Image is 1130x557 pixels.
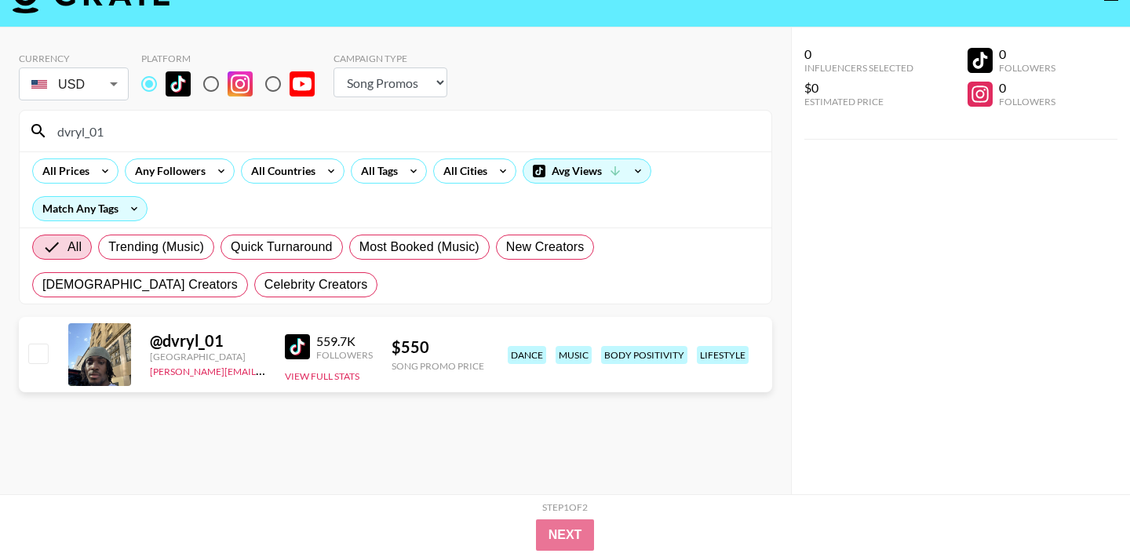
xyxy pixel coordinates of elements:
div: lifestyle [697,346,749,364]
span: Quick Turnaround [231,238,333,257]
div: Followers [999,62,1055,74]
a: [PERSON_NAME][EMAIL_ADDRESS][PERSON_NAME][PERSON_NAME][DOMAIN_NAME] [150,362,531,377]
div: 0 [804,46,913,62]
div: Step 1 of 2 [542,501,588,513]
div: music [556,346,592,364]
div: Campaign Type [334,53,447,64]
button: View Full Stats [285,370,359,382]
div: USD [22,71,126,98]
div: Followers [999,96,1055,107]
iframe: Drift Widget Chat Controller [1052,479,1111,538]
div: 559.7K [316,333,373,349]
div: All Cities [434,159,490,183]
div: 0 [999,80,1055,96]
input: Search by User Name [48,118,762,144]
div: $ 550 [392,337,484,357]
div: body positivity [601,346,687,364]
div: Platform [141,53,327,64]
img: TikTok [166,71,191,96]
div: Currency [19,53,129,64]
div: All Countries [242,159,319,183]
div: All Prices [33,159,93,183]
button: Next [536,519,595,551]
img: YouTube [290,71,315,96]
div: 0 [999,46,1055,62]
img: TikTok [285,334,310,359]
div: dance [508,346,546,364]
div: All Tags [352,159,401,183]
span: All [67,238,82,257]
div: Match Any Tags [33,197,147,220]
div: Any Followers [126,159,209,183]
div: Followers [316,349,373,361]
div: [GEOGRAPHIC_DATA] [150,351,266,362]
span: Celebrity Creators [264,275,368,294]
div: Influencers Selected [804,62,913,74]
div: $0 [804,80,913,96]
img: Instagram [228,71,253,96]
div: Estimated Price [804,96,913,107]
div: @ dvryl_01 [150,331,266,351]
div: Song Promo Price [392,360,484,372]
span: New Creators [506,238,585,257]
div: Avg Views [523,159,651,183]
span: [DEMOGRAPHIC_DATA] Creators [42,275,238,294]
span: Most Booked (Music) [359,238,479,257]
span: Trending (Music) [108,238,204,257]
